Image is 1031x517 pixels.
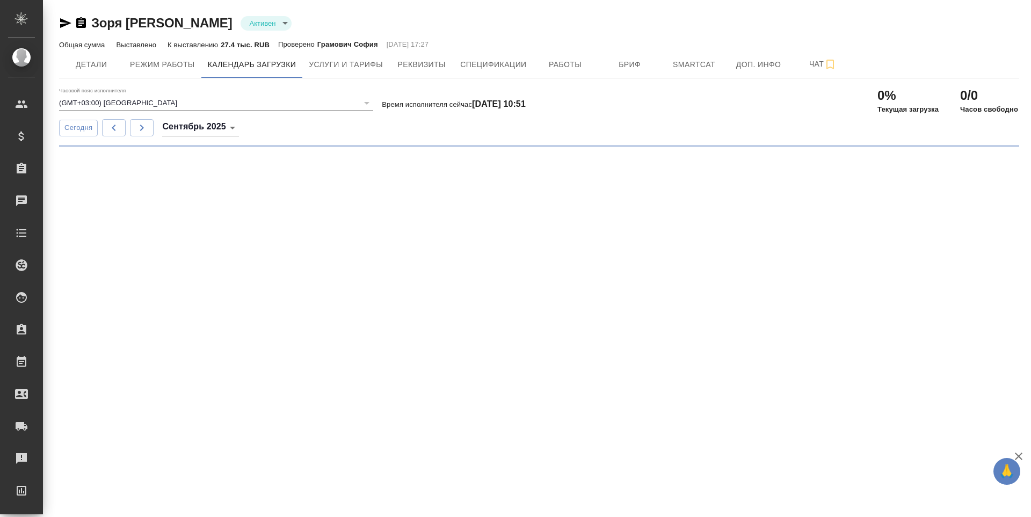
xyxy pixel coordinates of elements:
[993,458,1020,485] button: 🙏
[877,104,939,115] p: Текущая загрузка
[66,58,117,71] span: Детали
[998,460,1016,483] span: 🙏
[309,58,383,71] span: Услуги и тарифы
[669,58,720,71] span: Smartcat
[960,104,1018,115] p: Часов свободно
[382,100,526,108] p: Время исполнителя сейчас
[246,19,279,28] button: Активен
[877,87,939,104] h2: 0%
[59,41,107,49] p: Общая сумма
[221,41,270,49] p: 27.4 тыс. RUB
[960,87,1018,104] h2: 0/0
[91,16,232,30] a: Зоря [PERSON_NAME]
[162,119,238,136] div: Сентябрь 2025
[460,58,526,71] span: Спецификации
[604,58,656,71] span: Бриф
[168,41,221,49] p: К выставлению
[317,39,378,50] p: Грамович София
[540,58,591,71] span: Работы
[208,58,296,71] span: Календарь загрузки
[116,41,159,49] p: Выставлено
[396,58,447,71] span: Реквизиты
[75,17,88,30] button: Скопировать ссылку
[59,120,98,136] button: Сегодня
[241,16,292,31] div: Активен
[824,58,837,71] svg: Подписаться
[130,58,195,71] span: Режим работы
[733,58,785,71] span: Доп. инфо
[64,122,92,134] span: Сегодня
[797,57,849,71] span: Чат
[472,99,526,108] h4: [DATE] 10:51
[59,17,72,30] button: Скопировать ссылку для ЯМессенджера
[59,88,126,93] label: Часовой пояс исполнителя
[278,39,317,50] p: Проверено
[387,39,429,50] p: [DATE] 17:27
